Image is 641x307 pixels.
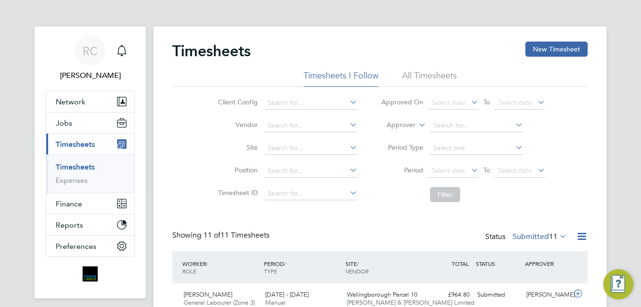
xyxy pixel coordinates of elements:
span: Manual [265,298,286,307]
input: Select one [430,142,523,155]
input: Search for... [264,164,357,178]
label: Position [215,166,258,174]
div: Submitted [473,287,523,303]
label: Timesheet ID [215,188,258,197]
span: TOTAL [452,260,469,267]
div: Showing [172,230,271,240]
a: RC[PERSON_NAME] [46,36,135,81]
span: General Labourer (Zone 3) [184,298,255,307]
div: WORKER [180,255,261,280]
nav: Main navigation [34,26,146,298]
img: bromak-logo-retina.png [83,266,98,281]
label: Client Config [215,98,258,106]
span: 11 Timesheets [203,230,270,240]
span: Select date [431,166,465,175]
button: Timesheets [46,134,134,154]
span: [DATE] - [DATE] [265,290,309,298]
label: Approved On [381,98,423,106]
span: 11 of [203,230,220,240]
input: Search for... [264,119,357,132]
span: To [481,164,493,176]
div: Timesheets [46,154,134,193]
label: Submitted [513,232,567,241]
div: £964.80 [424,287,473,303]
label: Period Type [381,143,423,152]
span: RC [83,45,98,57]
span: Robyn Clarke [46,70,135,81]
span: Select date [431,98,465,107]
div: Status [485,230,569,244]
span: Timesheets [56,140,95,149]
button: Jobs [46,112,134,133]
input: Search for... [264,187,357,200]
li: Timesheets I Follow [304,70,379,87]
a: Timesheets [56,162,95,171]
div: PERIOD [261,255,343,280]
span: 11 [549,232,557,241]
span: Select date [498,98,532,107]
span: / [206,260,208,267]
button: New Timesheet [525,42,588,57]
h2: Timesheets [172,42,251,60]
span: / [284,260,286,267]
button: Engage Resource Center [603,269,633,299]
div: [PERSON_NAME] [523,287,572,303]
div: APPROVER [523,255,572,272]
span: ROLE [182,267,196,275]
span: [PERSON_NAME] [184,290,232,298]
span: Wellingborough Parcel 10 [347,290,417,298]
span: VENDOR [346,267,369,275]
div: SITE [343,255,425,280]
label: Site [215,143,258,152]
label: Vendor [215,120,258,129]
button: Filter [430,187,460,202]
button: Network [46,91,134,112]
span: TYPE [264,267,277,275]
input: Search for... [430,119,523,132]
span: Finance [56,199,82,208]
span: Jobs [56,119,72,128]
span: Network [56,97,85,106]
div: STATUS [473,255,523,272]
button: Finance [46,193,134,214]
li: All Timesheets [402,70,457,87]
button: Reports [46,214,134,235]
span: [PERSON_NAME] & [PERSON_NAME] Limited [347,298,474,307]
span: Reports [56,221,83,230]
span: Select date [498,166,532,175]
span: Preferences [56,242,96,251]
input: Search for... [264,142,357,155]
span: To [481,96,493,108]
a: Expenses [56,176,88,185]
span: / [357,260,359,267]
label: Period [381,166,423,174]
a: Go to home page [46,266,135,281]
button: Preferences [46,236,134,256]
input: Search for... [264,96,357,110]
label: Approver [373,120,415,130]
